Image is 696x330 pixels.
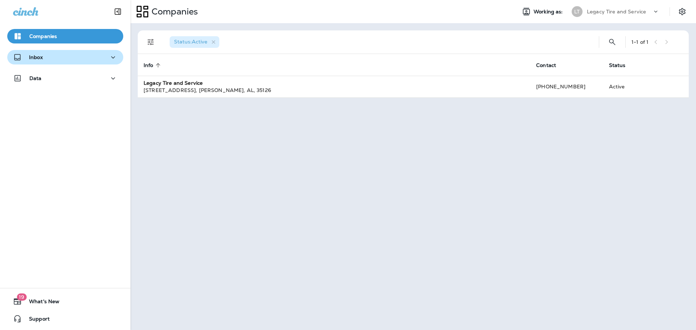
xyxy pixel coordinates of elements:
td: [PHONE_NUMBER] [530,76,603,97]
span: Support [22,316,50,325]
span: Contact [536,62,565,68]
button: Companies [7,29,123,43]
strong: Legacy Tire and Service [144,80,203,86]
p: Inbox [29,54,43,60]
td: Active [603,76,650,97]
p: Companies [149,6,198,17]
div: [STREET_ADDRESS] , [PERSON_NAME] , AL , 35126 [144,87,525,94]
button: Settings [676,5,689,18]
div: Status:Active [170,36,219,48]
span: Working as: [534,9,564,15]
span: What's New [22,298,59,307]
span: Status : Active [174,38,207,45]
button: Data [7,71,123,85]
span: Info [144,62,153,68]
div: LT [572,6,583,17]
button: Collapse Sidebar [108,4,128,19]
p: Legacy Tire and Service [587,9,646,14]
button: Inbox [7,50,123,64]
p: Data [29,75,42,81]
span: Status [609,62,626,68]
span: 19 [17,293,26,301]
span: Contact [536,62,556,68]
button: Search Companies [605,35,620,49]
div: 1 - 1 of 1 [631,39,649,45]
button: Support [7,312,123,326]
button: 19What's New [7,294,123,309]
span: Status [609,62,635,68]
p: Companies [29,33,57,39]
span: Info [144,62,163,68]
button: Filters [144,35,158,49]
